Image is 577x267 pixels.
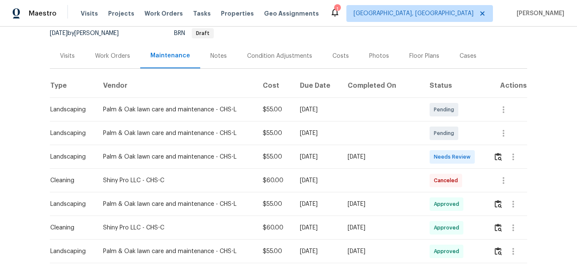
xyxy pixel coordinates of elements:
[103,200,249,208] div: Palm & Oak lawn care and maintenance - CHS-L
[354,9,474,18] span: [GEOGRAPHIC_DATA], [GEOGRAPHIC_DATA]
[434,105,457,114] span: Pending
[460,52,476,60] div: Cases
[50,153,90,161] div: Landscaping
[300,105,334,114] div: [DATE]
[369,52,389,60] div: Photos
[493,194,503,214] button: Review Icon
[300,224,334,232] div: [DATE]
[103,129,249,138] div: Palm & Oak lawn care and maintenance - CHS-L
[493,241,503,262] button: Review Icon
[495,224,502,232] img: Review Icon
[434,247,463,256] span: Approved
[263,200,286,208] div: $55.00
[221,9,254,18] span: Properties
[193,11,211,16] span: Tasks
[103,105,249,114] div: Palm & Oak lawn care and maintenance - CHS-L
[95,52,130,60] div: Work Orders
[50,176,90,185] div: Cleaning
[332,52,349,60] div: Costs
[493,218,503,238] button: Review Icon
[495,153,502,161] img: Review Icon
[50,200,90,208] div: Landscaping
[263,176,286,185] div: $60.00
[50,28,129,38] div: by [PERSON_NAME]
[263,247,286,256] div: $55.00
[495,247,502,255] img: Review Icon
[50,105,90,114] div: Landscaping
[487,74,527,98] th: Actions
[300,153,334,161] div: [DATE]
[50,30,68,36] span: [DATE]
[264,9,319,18] span: Geo Assignments
[150,51,190,60] div: Maintenance
[103,176,249,185] div: Shiny Pro LLC - CHS-C
[513,9,564,18] span: [PERSON_NAME]
[50,247,90,256] div: Landscaping
[210,52,227,60] div: Notes
[293,74,341,98] th: Due Date
[50,74,96,98] th: Type
[174,30,214,36] span: BRN
[103,247,249,256] div: Palm & Oak lawn care and maintenance - CHS-L
[300,129,334,138] div: [DATE]
[434,176,461,185] span: Canceled
[348,153,416,161] div: [DATE]
[263,129,286,138] div: $55.00
[50,224,90,232] div: Cleaning
[423,74,487,98] th: Status
[334,5,340,13] div: 1
[29,9,57,18] span: Maestro
[348,247,416,256] div: [DATE]
[434,224,463,232] span: Approved
[50,129,90,138] div: Landscaping
[144,9,183,18] span: Work Orders
[81,9,98,18] span: Visits
[434,153,474,161] span: Needs Review
[256,74,293,98] th: Cost
[348,200,416,208] div: [DATE]
[193,31,213,36] span: Draft
[263,105,286,114] div: $55.00
[263,153,286,161] div: $55.00
[263,224,286,232] div: $60.00
[103,153,249,161] div: Palm & Oak lawn care and maintenance - CHS-L
[300,200,334,208] div: [DATE]
[108,9,134,18] span: Projects
[60,52,75,60] div: Visits
[434,129,457,138] span: Pending
[96,74,256,98] th: Vendor
[300,176,334,185] div: [DATE]
[493,147,503,167] button: Review Icon
[103,224,249,232] div: Shiny Pro LLC - CHS-C
[348,224,416,232] div: [DATE]
[495,200,502,208] img: Review Icon
[341,74,423,98] th: Completed On
[434,200,463,208] span: Approved
[247,52,312,60] div: Condition Adjustments
[300,247,334,256] div: [DATE]
[409,52,439,60] div: Floor Plans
